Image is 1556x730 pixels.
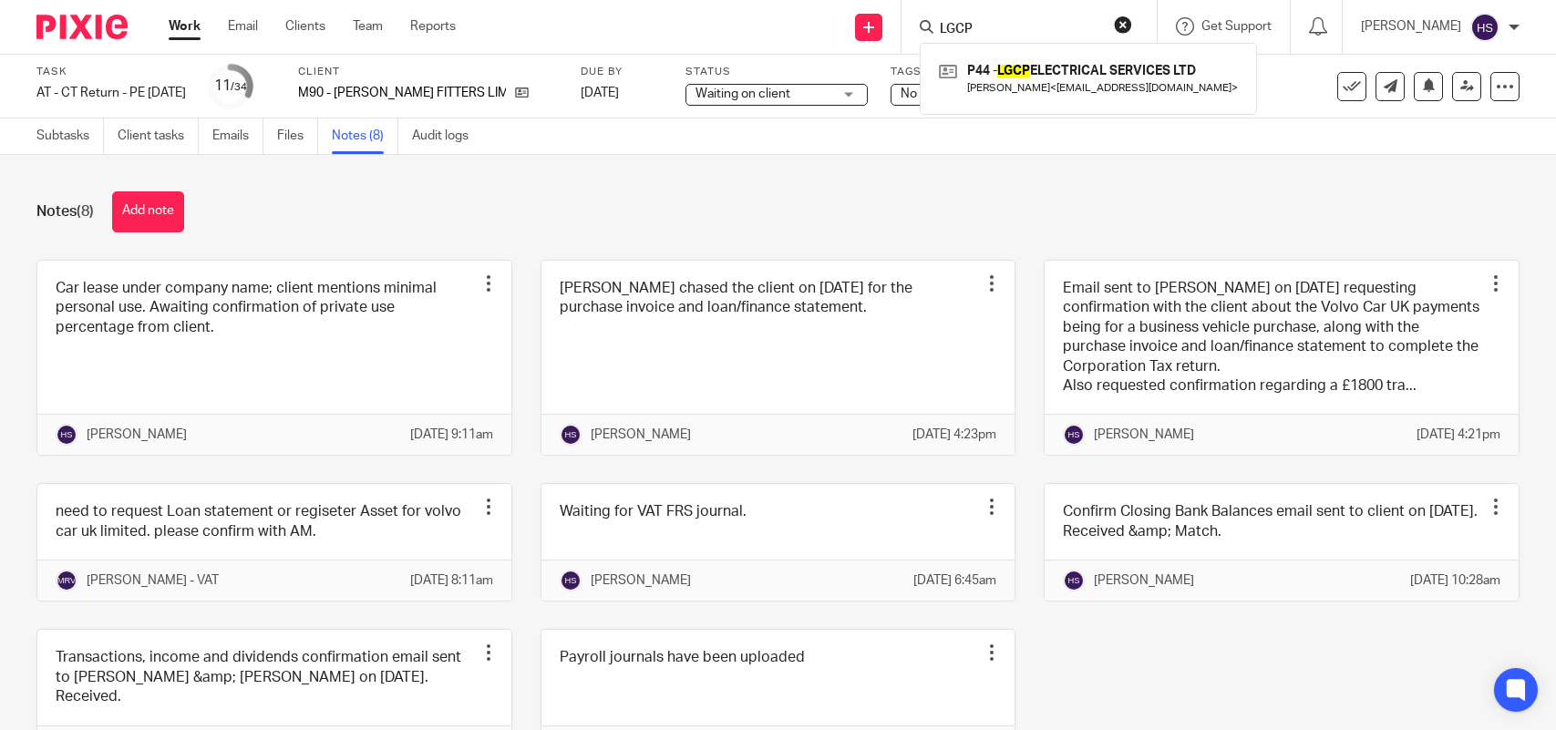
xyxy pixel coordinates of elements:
a: Client tasks [118,118,199,154]
div: AT - CT Return - PE 28-02-2025 [36,84,186,102]
a: Team [353,17,383,36]
img: svg%3E [1470,13,1499,42]
span: Get Support [1201,20,1272,33]
p: [DATE] 4:21pm [1417,426,1500,444]
input: Search [938,22,1102,38]
a: Email [228,17,258,36]
p: [PERSON_NAME] [87,426,187,444]
label: Tags [891,65,1073,79]
a: Notes (8) [332,118,398,154]
img: svg%3E [1063,570,1085,591]
a: Subtasks [36,118,104,154]
span: (8) [77,204,94,219]
p: [PERSON_NAME] - VAT [87,571,219,590]
a: Audit logs [412,118,482,154]
h1: Notes [36,202,94,221]
p: [DATE] 4:23pm [912,426,996,444]
img: svg%3E [560,424,582,446]
p: [PERSON_NAME] [591,426,691,444]
small: /34 [231,82,247,92]
img: svg%3E [56,570,77,591]
img: svg%3E [1063,424,1085,446]
img: Pixie [36,15,128,39]
span: [DATE] [581,87,619,99]
a: Emails [212,118,263,154]
span: No tags selected [901,87,997,100]
a: Clients [285,17,325,36]
div: AT - CT Return - PE [DATE] [36,84,186,102]
label: Task [36,65,186,79]
button: Clear [1114,15,1132,34]
label: Client [298,65,558,79]
p: [PERSON_NAME] [1094,571,1194,590]
img: svg%3E [560,570,582,591]
button: Add note [112,191,184,232]
label: Due by [581,65,663,79]
p: [PERSON_NAME] [1094,426,1194,444]
p: [DATE] 10:28am [1410,571,1500,590]
div: 11 [214,76,247,97]
p: [DATE] 8:11am [410,571,493,590]
span: Waiting on client [696,87,790,100]
label: Status [685,65,868,79]
a: Reports [410,17,456,36]
p: M90 - [PERSON_NAME] FITTERS LIMITED [298,84,506,102]
p: [PERSON_NAME] [591,571,691,590]
p: [DATE] 6:45am [913,571,996,590]
a: Files [277,118,318,154]
p: [PERSON_NAME] [1361,17,1461,36]
p: [DATE] 9:11am [410,426,493,444]
img: svg%3E [56,424,77,446]
a: Work [169,17,201,36]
